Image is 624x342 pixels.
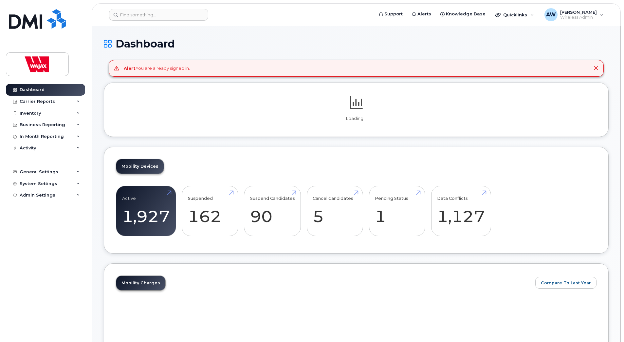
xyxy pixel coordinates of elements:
[535,277,596,289] button: Compare To Last Year
[375,189,419,233] a: Pending Status 1
[116,276,165,290] a: Mobility Charges
[250,189,295,233] a: Suspend Candidates 90
[541,280,591,286] span: Compare To Last Year
[122,189,170,233] a: Active 1,927
[188,189,232,233] a: Suspended 162
[116,159,164,174] a: Mobility Devices
[104,38,609,49] h1: Dashboard
[124,65,190,71] div: You are already signed in.
[124,66,136,71] strong: Alert
[437,189,485,233] a: Data Conflicts 1,127
[116,116,596,122] p: Loading...
[313,189,357,233] a: Cancel Candidates 5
